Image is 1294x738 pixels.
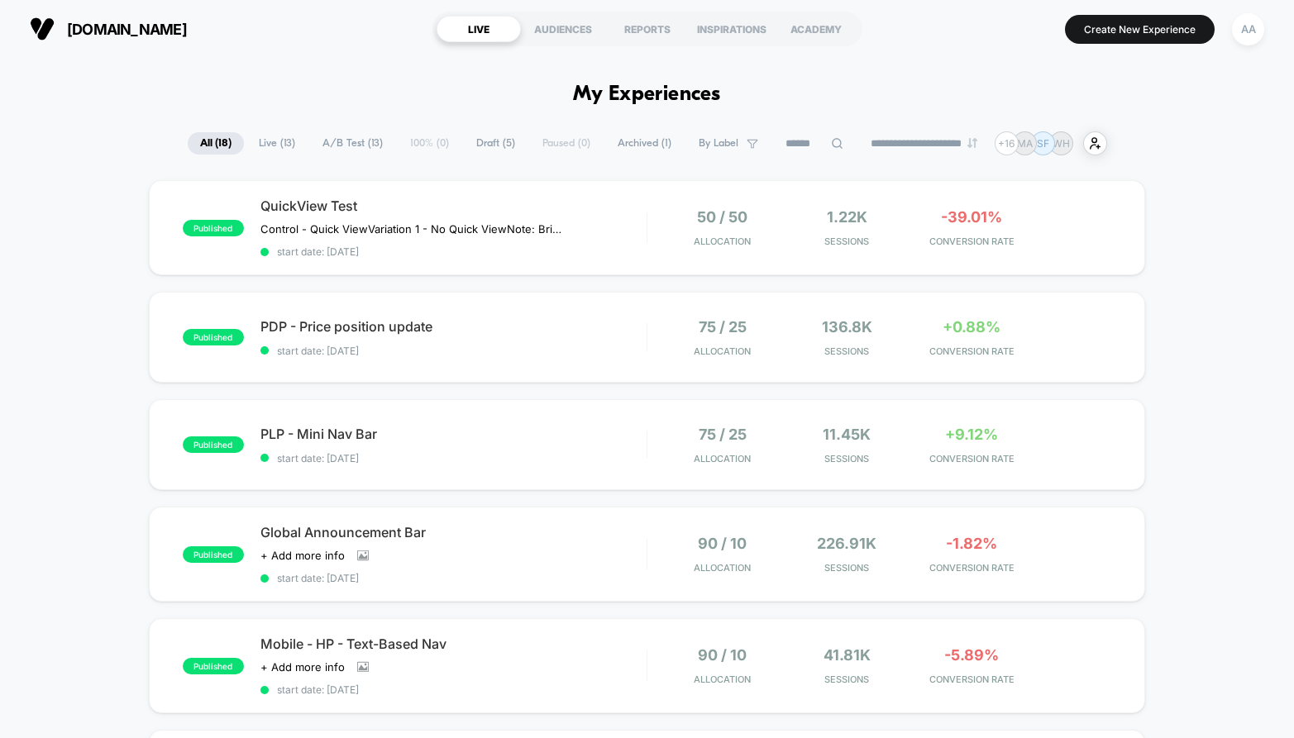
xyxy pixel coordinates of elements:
[188,132,244,155] span: All ( 18 )
[25,16,192,42] button: [DOMAIN_NAME]
[914,345,1030,357] span: CONVERSION RATE
[694,453,751,464] span: Allocation
[690,16,774,42] div: INSPIRATIONS
[827,208,867,226] span: 1.22k
[1053,137,1070,150] p: WH
[573,83,721,107] h1: My Experiences
[67,21,187,38] span: [DOMAIN_NAME]
[789,345,905,357] span: Sessions
[694,674,751,685] span: Allocation
[789,562,905,574] span: Sessions
[698,535,747,552] span: 90 / 10
[260,683,647,696] span: start date: [DATE]
[1232,13,1264,45] div: AA
[694,236,751,247] span: Allocation
[945,426,998,443] span: +9.12%
[246,132,308,155] span: Live ( 13 )
[183,658,244,674] span: published
[260,636,647,652] span: Mobile - HP - Text-Based Nav
[1037,137,1049,150] p: SF
[605,16,690,42] div: REPORTS
[822,318,872,336] span: 136.8k
[260,572,647,584] span: start date: [DATE]
[30,17,55,41] img: Visually logo
[817,535,876,552] span: 226.91k
[1227,12,1269,46] button: AA
[521,16,605,42] div: AUDIENCES
[946,535,997,552] span: -1.82%
[437,16,521,42] div: LIVE
[183,436,244,453] span: published
[260,549,345,562] span: + Add more info
[260,452,647,464] span: start date: [DATE]
[944,646,999,664] span: -5.89%
[1065,15,1215,44] button: Create New Experience
[260,524,647,540] span: Global Announcement Bar
[260,198,647,214] span: QuickView Test
[605,132,684,155] span: Archived ( 1 )
[183,329,244,345] span: published
[914,674,1030,685] span: CONVERSION RATE
[823,426,871,443] span: 11.45k
[260,245,647,258] span: start date: [DATE]
[183,546,244,563] span: published
[1017,137,1033,150] p: MA
[183,220,244,236] span: published
[789,453,905,464] span: Sessions
[694,345,751,357] span: Allocation
[914,562,1030,574] span: CONVERSION RATE
[789,236,905,247] span: Sessions
[698,646,747,664] span: 90 / 10
[699,318,747,336] span: 75 / 25
[943,318,1000,336] span: +0.88%
[464,132,528,155] span: Draft ( 5 )
[260,345,647,357] span: start date: [DATE]
[941,208,1002,226] span: -39.01%
[824,646,871,664] span: 41.81k
[694,562,751,574] span: Allocation
[260,222,567,236] span: Control - Quick ViewVariation 1 - No Quick ViewNote: Brighton released QV to production on [DATE]
[967,138,977,148] img: end
[260,660,345,674] span: + Add more info
[260,318,647,335] span: PDP - Price position update
[774,16,858,42] div: ACADEMY
[914,453,1030,464] span: CONVERSION RATE
[699,426,747,443] span: 75 / 25
[789,674,905,685] span: Sessions
[310,132,395,155] span: A/B Test ( 13 )
[699,137,738,150] span: By Label
[914,236,1030,247] span: CONVERSION RATE
[260,426,647,442] span: PLP - Mini Nav Bar
[995,131,1019,155] div: + 16
[697,208,747,226] span: 50 / 50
